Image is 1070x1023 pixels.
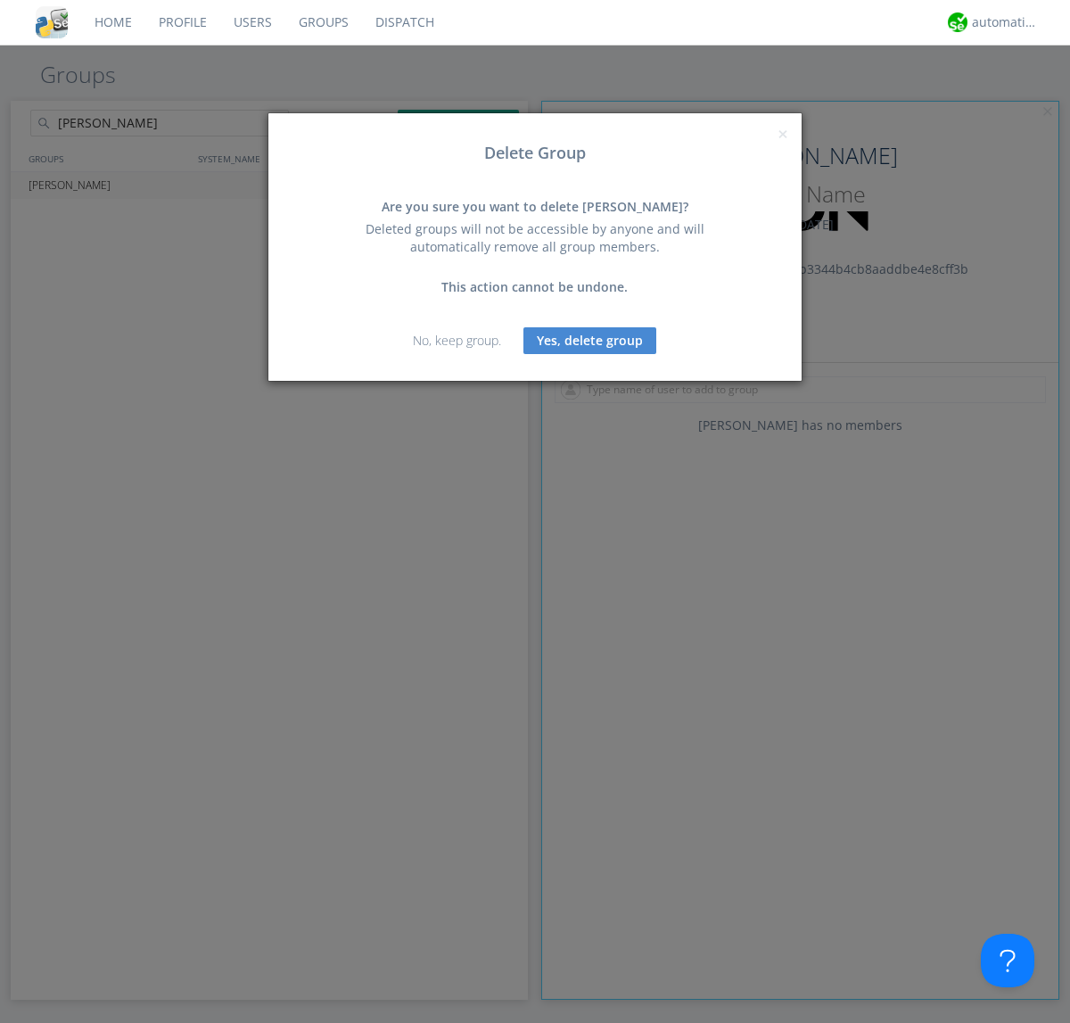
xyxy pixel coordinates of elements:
[948,12,967,32] img: d2d01cd9b4174d08988066c6d424eccd
[343,198,727,216] div: Are you sure you want to delete [PERSON_NAME]?
[343,278,727,296] div: This action cannot be undone.
[523,327,656,354] button: Yes, delete group
[972,13,1039,31] div: automation+atlas
[343,220,727,256] div: Deleted groups will not be accessible by anyone and will automatically remove all group members.
[778,121,788,146] span: ×
[282,144,788,162] h3: Delete Group
[36,6,68,38] img: cddb5a64eb264b2086981ab96f4c1ba7
[413,332,501,349] a: No, keep group.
